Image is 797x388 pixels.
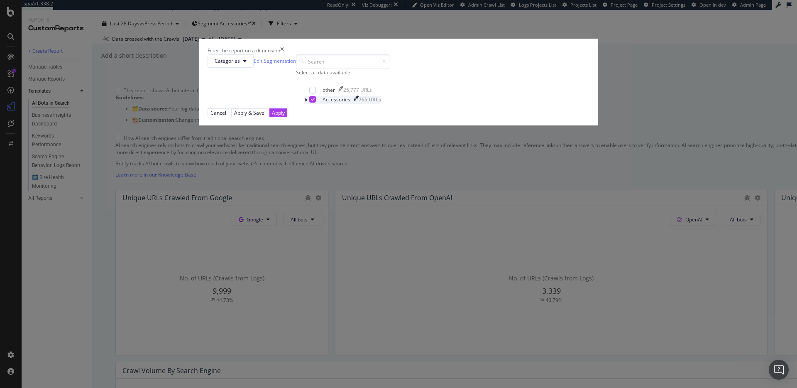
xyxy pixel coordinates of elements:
input: Search [296,54,389,69]
a: Edit Segmentation [254,56,296,65]
button: Apply [269,108,287,117]
div: Open Intercom Messenger [769,360,789,380]
div: 765 URLs [359,96,381,103]
div: times [280,47,284,54]
button: Apply & Save [231,108,267,117]
button: Cancel [208,108,229,117]
div: Select all data available [296,69,389,76]
div: Filter the report on a dimension [208,47,280,54]
div: modal [199,39,598,125]
div: Cancel [210,109,226,116]
div: other [323,86,335,93]
span: Categories [215,57,240,64]
div: Apply & Save [234,109,264,116]
button: Categories [208,54,254,68]
div: Accessories [323,96,350,103]
div: Apply [272,109,285,116]
div: 25,777 URLs [343,86,372,93]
